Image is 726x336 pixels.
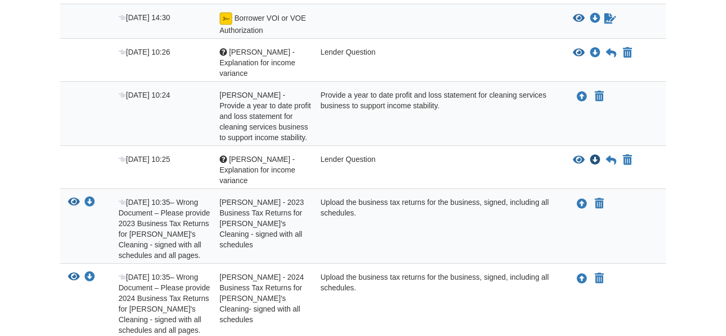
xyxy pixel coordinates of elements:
[220,91,311,142] span: [PERSON_NAME] - Provide a year to date profit and loss statement for cleaning services business t...
[220,12,232,25] img: esign icon
[111,197,212,261] div: – Wrong Document – Please provide 2023 Business Tax Returns for [PERSON_NAME]'s Cleaning - signed...
[622,47,633,59] button: Declare Karen - Explanation for income variance not applicable
[573,13,585,24] button: View Borrower VOI or VOE Authorization
[119,155,170,163] span: [DATE] 10:25
[576,90,588,104] button: Upload Karen Cochran - Provide a year to date profit and loss statement for cleaning services bus...
[119,48,170,56] span: [DATE] 10:26
[220,48,295,77] span: [PERSON_NAME] - Explanation for income variance
[573,48,585,58] button: View Karen - Explanation for income variance
[313,47,565,79] div: Lender Question
[313,197,565,261] div: Upload the business tax returns for the business, signed, including all schedules.
[85,199,95,207] a: Download Sarah Cochran - 2023 Business Tax Returns for Sarah's Cleaning - signed with all schedules
[576,197,588,211] button: Upload Sarah Cochran - 2023 Business Tax Returns for Sarah's Cleaning - signed with all schedules
[220,155,295,185] span: [PERSON_NAME] - Explanation for income variance
[594,272,605,285] button: Declare Sarah Cochran - 2024 Business Tax Returns for Sarah's Cleaning- signed with all schedules...
[594,90,605,103] button: Declare Karen Cochran - Provide a year to date profit and loss statement for cleaning services bu...
[220,14,306,35] span: Borrower VOI or VOE Authorization
[590,49,601,57] a: Download Karen - Explanation for income variance
[590,156,601,165] a: Download Sarah - Explanation for income variance
[119,91,170,99] span: [DATE] 10:24
[119,198,170,206] span: [DATE] 10:35
[594,197,605,210] button: Declare Sarah Cochran - 2023 Business Tax Returns for Sarah's Cleaning - signed with all schedule...
[313,90,565,143] div: Provide a year to date profit and loss statement for cleaning services business to support income...
[576,272,588,286] button: Upload Sarah Cochran - 2024 Business Tax Returns for Sarah's Cleaning- signed with all schedules
[220,198,304,249] span: [PERSON_NAME] - 2023 Business Tax Returns for [PERSON_NAME]'s Cleaning - signed with all schedules
[603,12,617,25] a: Waiting for your co-borrower to e-sign
[622,154,633,167] button: Declare Sarah - Explanation for income variance not applicable
[68,272,80,283] button: View Sarah Cochran - 2024 Business Tax Returns for Sarah's Cleaning- signed with all schedules
[119,13,170,22] span: [DATE] 14:30
[85,273,95,282] a: Download Sarah Cochran - 2024 Business Tax Returns for Sarah's Cleaning- signed with all schedules
[590,14,601,23] a: Download Borrower VOI or VOE Authorization
[313,154,565,186] div: Lender Question
[119,273,170,281] span: [DATE] 10:35
[68,197,80,208] button: View Sarah Cochran - 2023 Business Tax Returns for Sarah's Cleaning - signed with all schedules
[111,272,212,335] div: – Wrong Document – Please provide 2024 Business Tax Returns for [PERSON_NAME]'s Cleaning - signed...
[573,155,585,166] button: View Sarah - Explanation for income variance
[313,272,565,335] div: Upload the business tax returns for the business, signed, including all schedules.
[220,273,304,324] span: [PERSON_NAME] - 2024 Business Tax Returns for [PERSON_NAME]'s Cleaning- signed with all schedules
